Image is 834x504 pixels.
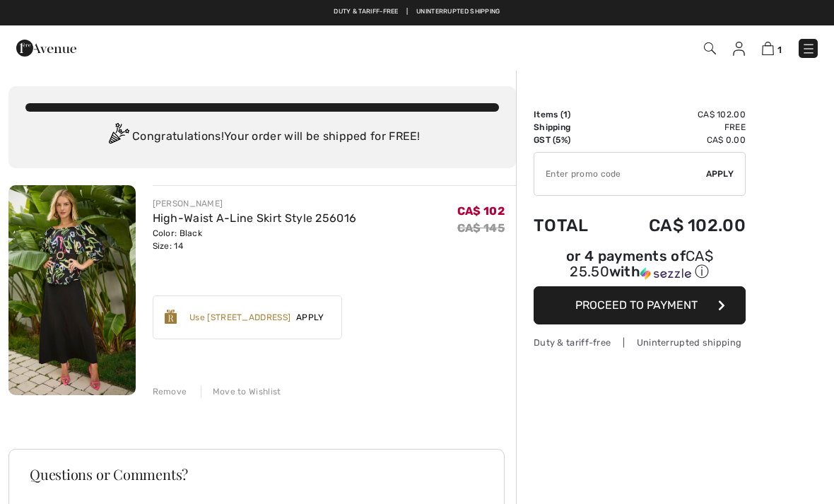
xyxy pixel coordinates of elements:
img: High-Waist A-Line Skirt Style 256016 [8,185,136,395]
td: GST (5%) [534,134,610,146]
div: [PERSON_NAME] [153,197,357,210]
a: 1ère Avenue [16,40,76,54]
td: CA$ 0.00 [610,134,746,146]
a: High-Waist A-Line Skirt Style 256016 [153,211,357,225]
td: CA$ 102.00 [610,201,746,250]
div: Use [STREET_ADDRESS] [189,311,290,324]
span: 1 [563,110,568,119]
img: 1ère Avenue [16,34,76,62]
td: Items ( ) [534,108,610,121]
td: Shipping [534,121,610,134]
img: Reward-Logo.svg [165,310,177,324]
img: Congratulation2.svg [104,123,132,151]
td: Total [534,201,610,250]
div: Remove [153,385,187,398]
a: 1 [762,40,782,57]
div: Move to Wishlist [201,385,281,398]
img: Menu [801,42,816,56]
div: or 4 payments of with [534,250,746,281]
td: Free [610,121,746,134]
img: Search [704,42,716,54]
button: Proceed to Payment [534,286,746,324]
img: Sezzle [640,267,691,280]
span: CA$ 25.50 [570,247,713,280]
div: Color: Black Size: 14 [153,227,357,252]
img: My Info [733,42,745,56]
td: CA$ 102.00 [610,108,746,121]
div: Duty & tariff-free | Uninterrupted shipping [534,336,746,349]
span: 1 [777,45,782,55]
span: Apply [706,168,734,180]
h3: Questions or Comments? [30,467,483,481]
div: Congratulations! Your order will be shipped for FREE! [25,123,499,151]
s: CA$ 145 [457,221,505,235]
span: Proceed to Payment [575,298,698,312]
img: Shopping Bag [762,42,774,55]
input: Promo code [534,153,706,195]
div: or 4 payments ofCA$ 25.50withSezzle Click to learn more about Sezzle [534,250,746,286]
span: Apply [290,311,330,324]
span: CA$ 102 [457,204,505,218]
